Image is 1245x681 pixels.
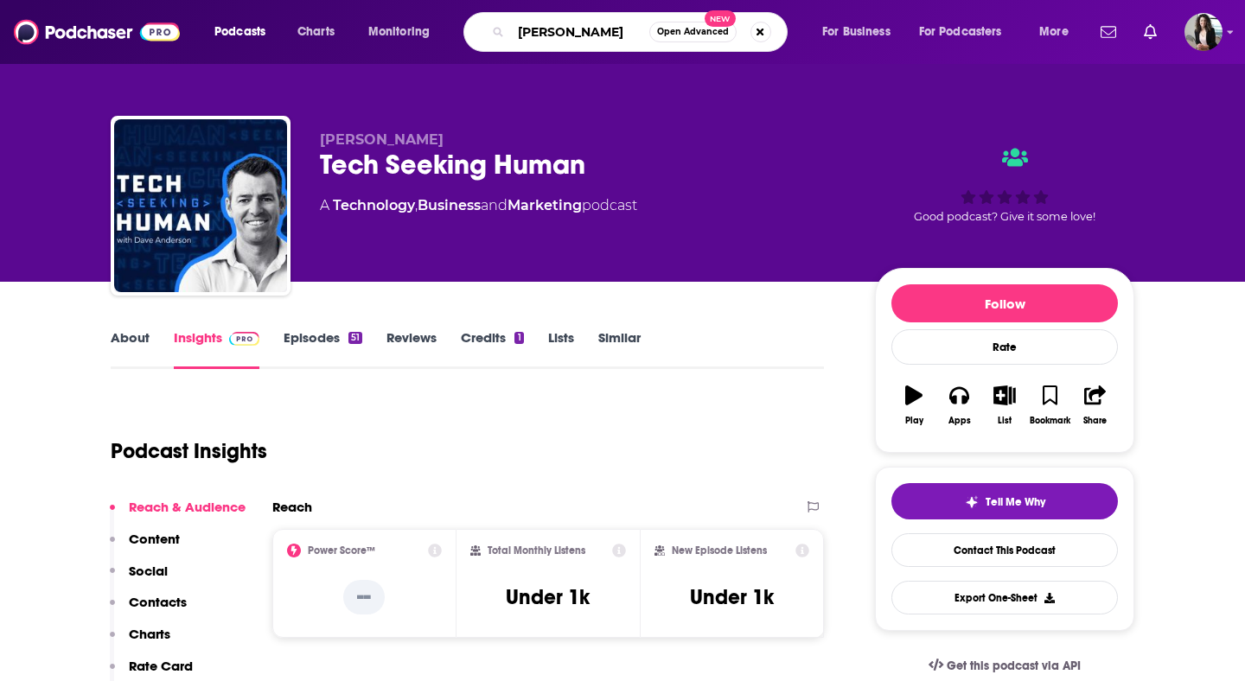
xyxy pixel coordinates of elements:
h2: Power Score™ [308,544,375,557]
button: Content [110,531,180,563]
button: Contacts [110,594,187,626]
p: Social [129,563,168,579]
a: InsightsPodchaser Pro [174,329,259,369]
span: More [1039,20,1069,44]
button: Charts [110,626,170,658]
button: Show profile menu [1184,13,1223,51]
a: Similar [598,329,641,369]
button: Export One-Sheet [891,581,1118,614]
img: Podchaser Pro [229,332,259,346]
div: Share [1083,416,1107,426]
span: For Business [822,20,891,44]
div: Rate [891,329,1118,365]
img: Podchaser - Follow, Share and Rate Podcasts [14,16,180,48]
span: Tell Me Why [986,495,1045,509]
div: Search podcasts, credits, & more... [480,12,804,52]
a: Reviews [386,329,437,369]
img: tell me why sparkle [965,495,979,509]
button: List [982,374,1027,436]
span: New [705,10,736,27]
div: List [998,416,1012,426]
p: Charts [129,626,170,642]
button: Open AdvancedNew [649,22,737,42]
a: Business [418,197,481,213]
button: Follow [891,284,1118,322]
button: Social [110,563,168,595]
div: A podcast [320,195,637,216]
button: open menu [1027,18,1090,46]
span: Open Advanced [657,28,729,36]
span: Get this podcast via API [947,659,1081,673]
p: Reach & Audience [129,499,246,515]
button: open menu [202,18,288,46]
h2: New Episode Listens [672,544,767,557]
button: open menu [356,18,452,46]
a: Contact This Podcast [891,533,1118,567]
span: Podcasts [214,20,265,44]
p: Rate Card [129,658,193,674]
a: Show notifications dropdown [1094,17,1123,47]
span: and [481,197,508,213]
div: 1 [514,332,523,344]
a: Marketing [508,197,582,213]
a: Credits1 [461,329,523,369]
div: Apps [948,416,971,426]
button: open menu [810,18,912,46]
a: Charts [286,18,345,46]
input: Search podcasts, credits, & more... [511,18,649,46]
h3: Under 1k [690,584,774,610]
a: Lists [548,329,574,369]
img: User Profile [1184,13,1223,51]
p: Contacts [129,594,187,610]
span: Monitoring [368,20,430,44]
span: Logged in as ElizabethCole [1184,13,1223,51]
div: 51 [348,332,362,344]
img: Tech Seeking Human [114,119,287,292]
div: Good podcast? Give it some love! [875,131,1134,239]
a: Show notifications dropdown [1137,17,1164,47]
span: Charts [297,20,335,44]
div: Bookmark [1030,416,1070,426]
button: open menu [908,18,1027,46]
span: [PERSON_NAME] [320,131,444,148]
button: Share [1073,374,1118,436]
h2: Total Monthly Listens [488,544,585,557]
span: , [415,197,418,213]
button: Play [891,374,936,436]
a: Technology [333,197,415,213]
h1: Podcast Insights [111,438,267,464]
a: Episodes51 [284,329,362,369]
span: Good podcast? Give it some love! [914,210,1095,223]
button: tell me why sparkleTell Me Why [891,483,1118,519]
h2: Reach [272,499,312,515]
button: Apps [936,374,981,436]
p: Content [129,531,180,547]
a: About [111,329,150,369]
p: -- [343,580,385,614]
span: For Podcasters [919,20,1002,44]
div: Play [905,416,923,426]
h3: Under 1k [506,584,590,610]
button: Bookmark [1027,374,1072,436]
button: Reach & Audience [110,499,246,531]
